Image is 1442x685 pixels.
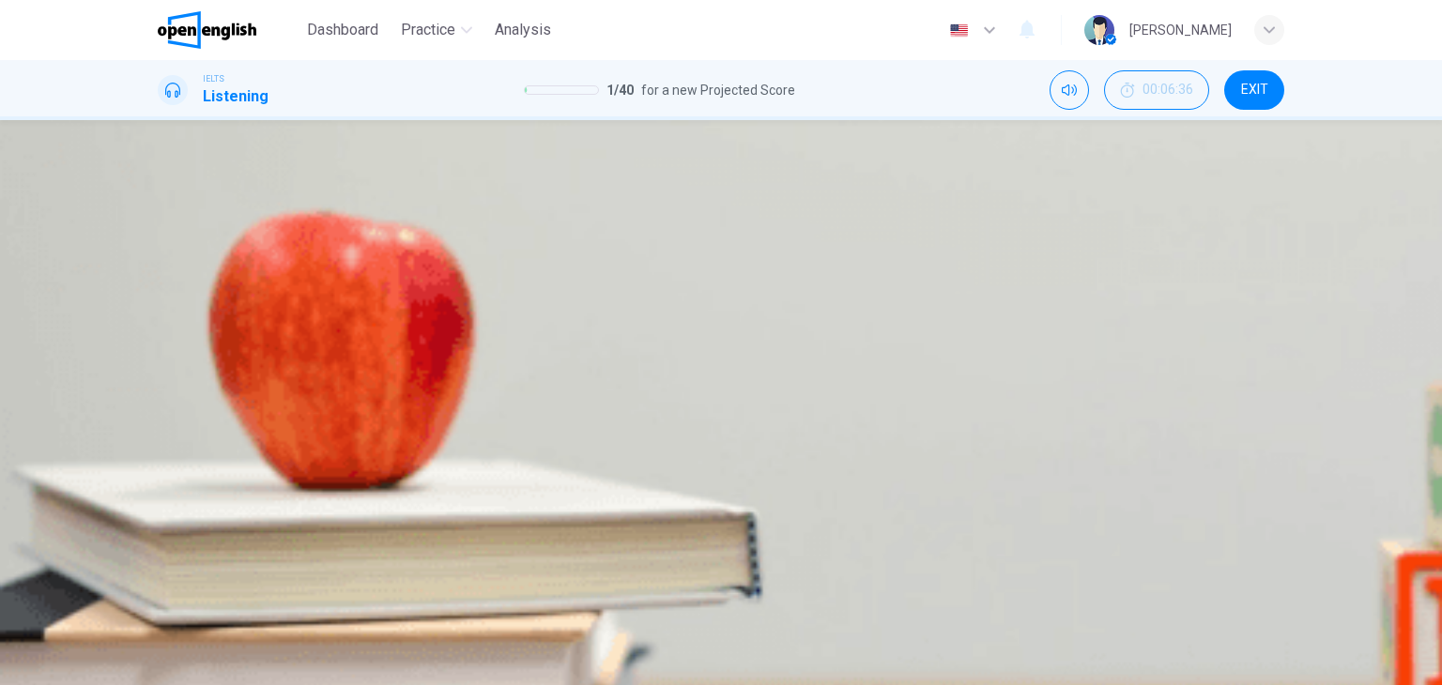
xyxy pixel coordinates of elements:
div: [PERSON_NAME] [1129,19,1232,41]
span: EXIT [1241,83,1268,98]
span: IELTS [203,72,224,85]
div: Hide [1104,70,1209,110]
span: Analysis [495,19,551,41]
span: Practice [401,19,455,41]
button: Analysis [487,13,559,47]
button: Dashboard [299,13,386,47]
a: OpenEnglish logo [158,11,299,49]
span: 1 / 40 [606,79,634,101]
img: en [947,23,971,38]
button: EXIT [1224,70,1284,110]
div: Mute [1050,70,1089,110]
img: OpenEnglish logo [158,11,256,49]
button: Practice [393,13,480,47]
img: Profile picture [1084,15,1114,45]
span: Dashboard [307,19,378,41]
span: 00:06:36 [1143,83,1193,98]
span: for a new Projected Score [641,79,795,101]
h1: Listening [203,85,268,108]
button: 00:06:36 [1104,70,1209,110]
